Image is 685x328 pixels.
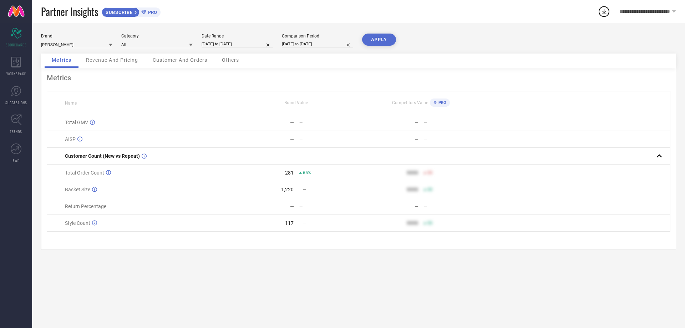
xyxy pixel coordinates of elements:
span: Partner Insights [41,4,98,19]
div: Comparison Period [282,34,353,39]
span: PRO [437,100,446,105]
div: — [290,136,294,142]
span: 50 [427,187,432,192]
span: Others [222,57,239,63]
span: 65% [303,170,311,175]
div: 9999 [407,170,418,176]
button: APPLY [362,34,396,46]
div: — [415,136,418,142]
div: Brand [41,34,112,39]
span: Style Count [65,220,90,226]
div: 1,220 [281,187,294,192]
span: Revenue And Pricing [86,57,138,63]
span: TRENDS [10,129,22,134]
div: — [290,203,294,209]
span: 50 [427,170,432,175]
div: Open download list [598,5,610,18]
div: — [424,137,483,142]
span: 50 [427,221,432,226]
a: SUBSCRIBEPRO [102,6,161,17]
div: Metrics [47,74,670,82]
span: SCORECARDS [6,42,27,47]
div: 281 [285,170,294,176]
span: FWD [13,158,20,163]
span: Competitors Value [392,100,428,105]
div: Category [121,34,193,39]
div: 117 [285,220,294,226]
span: Name [65,101,77,106]
div: — [299,137,358,142]
span: PRO [146,10,157,15]
span: — [303,221,306,226]
div: — [424,120,483,125]
span: Total Order Count [65,170,104,176]
div: — [290,120,294,125]
div: — [415,203,418,209]
span: SUBSCRIBE [102,10,135,15]
div: — [299,204,358,209]
div: 9999 [407,220,418,226]
span: Customer And Orders [153,57,207,63]
div: Date Range [202,34,273,39]
span: Metrics [52,57,71,63]
span: — [303,187,306,192]
div: — [415,120,418,125]
input: Select comparison period [282,40,353,48]
div: 9999 [407,187,418,192]
span: Customer Count (New vs Repeat) [65,153,140,159]
div: — [424,204,483,209]
span: AISP [65,136,76,142]
input: Select date range [202,40,273,48]
span: Total GMV [65,120,88,125]
span: SUGGESTIONS [5,100,27,105]
span: Return Percentage [65,203,106,209]
div: — [299,120,358,125]
span: Basket Size [65,187,90,192]
span: WORKSPACE [6,71,26,76]
span: Brand Value [284,100,308,105]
